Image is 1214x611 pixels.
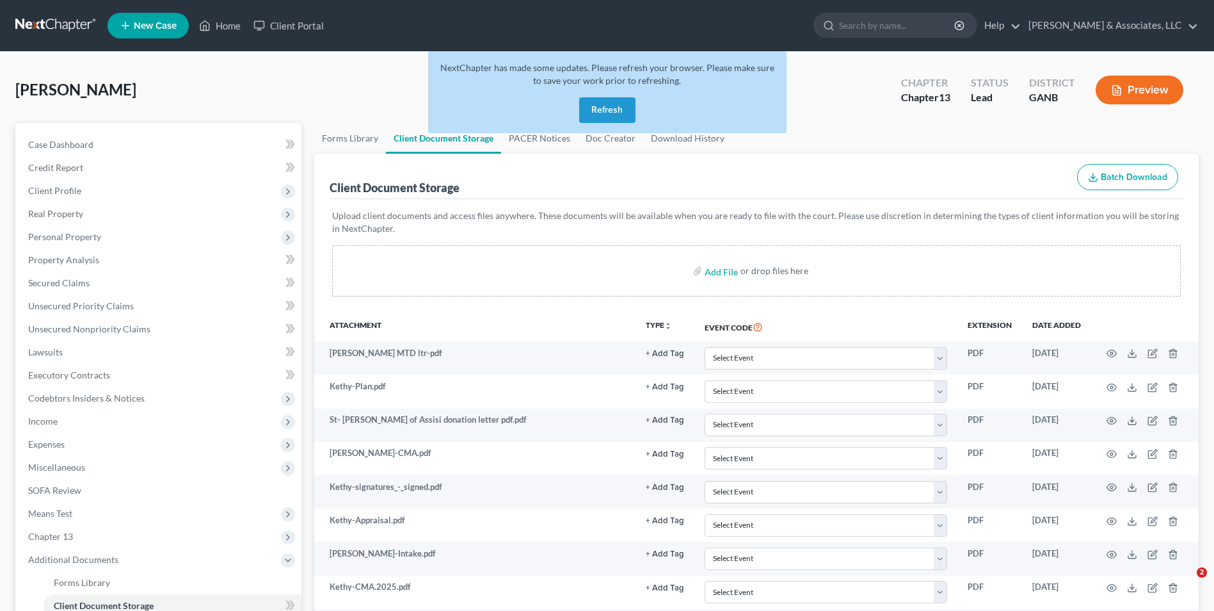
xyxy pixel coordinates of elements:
a: Help [978,14,1021,37]
td: PDF [957,542,1022,575]
a: + Add Tag [646,514,684,526]
div: Lead [971,90,1009,105]
a: Secured Claims [18,272,301,295]
span: Lawsuits [28,346,63,357]
td: St- [PERSON_NAME] of Assisi donation letter pdf.pdf [314,409,635,442]
a: Property Analysis [18,248,301,272]
div: Status [971,76,1009,90]
a: Client Portal [247,14,330,37]
button: + Add Tag [646,584,684,592]
td: [DATE] [1022,475,1091,509]
a: + Add Tag [646,447,684,459]
td: [DATE] [1022,509,1091,542]
a: Executory Contracts [18,364,301,387]
th: Attachment [314,312,635,341]
span: NextChapter has made some updates. Please refresh your browser. Please make sure to save your wor... [440,62,774,86]
span: Case Dashboard [28,139,93,150]
iframe: Intercom live chat [1170,567,1201,598]
button: Preview [1096,76,1183,104]
div: Client Document Storage [330,180,459,195]
td: PDF [957,375,1022,408]
a: + Add Tag [646,481,684,493]
span: Client Document Storage [54,600,154,611]
span: Credit Report [28,162,83,173]
button: + Add Tag [646,484,684,492]
button: TYPEunfold_more [646,322,672,330]
button: + Add Tag [646,416,684,425]
span: Unsecured Nonpriority Claims [28,323,150,334]
td: [PERSON_NAME] MTD ltr-pdf [314,341,635,375]
td: PDF [957,509,1022,542]
td: Kethy-Plan.pdf [314,375,635,408]
a: Forms Library [314,123,386,154]
td: [DATE] [1022,375,1091,408]
a: Case Dashboard [18,133,301,156]
span: Income [28,416,58,427]
p: Upload client documents and access files anywhere. These documents will be available when you are... [332,209,1181,235]
td: [DATE] [1022,341,1091,375]
td: [DATE] [1022,542,1091,575]
a: + Add Tag [646,581,684,593]
a: Home [193,14,247,37]
td: PDF [957,409,1022,442]
i: unfold_more [664,322,672,330]
th: Date added [1022,312,1091,341]
th: Extension [957,312,1022,341]
button: + Add Tag [646,450,684,459]
td: PDF [957,576,1022,609]
td: PDF [957,475,1022,509]
span: Batch Download [1101,172,1167,183]
a: Unsecured Nonpriority Claims [18,318,301,341]
td: [DATE] [1022,409,1091,442]
span: Miscellaneous [28,462,85,473]
span: Additional Documents [28,554,118,565]
span: Real Property [28,208,83,219]
a: Forms Library [44,571,301,594]
span: Means Test [28,508,72,519]
td: PDF [957,341,1022,375]
span: Client Profile [28,185,81,196]
a: Credit Report [18,156,301,179]
td: [PERSON_NAME]-Intake.pdf [314,542,635,575]
a: + Add Tag [646,548,684,560]
span: 13 [939,91,950,103]
td: Kethy-Appraisal.pdf [314,509,635,542]
span: New Case [134,21,177,31]
span: [PERSON_NAME] [15,80,136,99]
td: [DATE] [1022,442,1091,475]
span: 2 [1197,567,1207,578]
span: Executory Contracts [28,370,110,380]
input: Search by name... [839,13,956,37]
span: Unsecured Priority Claims [28,300,134,311]
div: Chapter [901,76,950,90]
th: Event Code [694,312,957,341]
button: + Add Tag [646,550,684,558]
td: [DATE] [1022,576,1091,609]
div: GANB [1029,90,1075,105]
a: [PERSON_NAME] & Associates, LLC [1022,14,1198,37]
button: + Add Tag [646,383,684,391]
a: + Add Tag [646,414,684,426]
a: SOFA Review [18,479,301,502]
button: Batch Download [1077,164,1178,191]
span: Personal Property [28,231,101,242]
td: Kethy-CMA.2025.pdf [314,576,635,609]
span: Expenses [28,439,65,450]
a: Unsecured Priority Claims [18,295,301,318]
td: Kethy-signatures_-_signed.pdf [314,475,635,509]
span: Forms Library [54,577,110,588]
a: + Add Tag [646,380,684,393]
button: + Add Tag [646,517,684,525]
button: + Add Tag [646,350,684,358]
div: or drop files here [740,265,808,277]
button: Refresh [579,97,635,123]
div: District [1029,76,1075,90]
div: Chapter [901,90,950,105]
td: PDF [957,442,1022,475]
span: Property Analysis [28,254,99,265]
span: Chapter 13 [28,531,73,542]
a: Client Document Storage [386,123,501,154]
td: [PERSON_NAME]-CMA.pdf [314,442,635,475]
span: Secured Claims [28,277,90,288]
a: Lawsuits [18,341,301,364]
